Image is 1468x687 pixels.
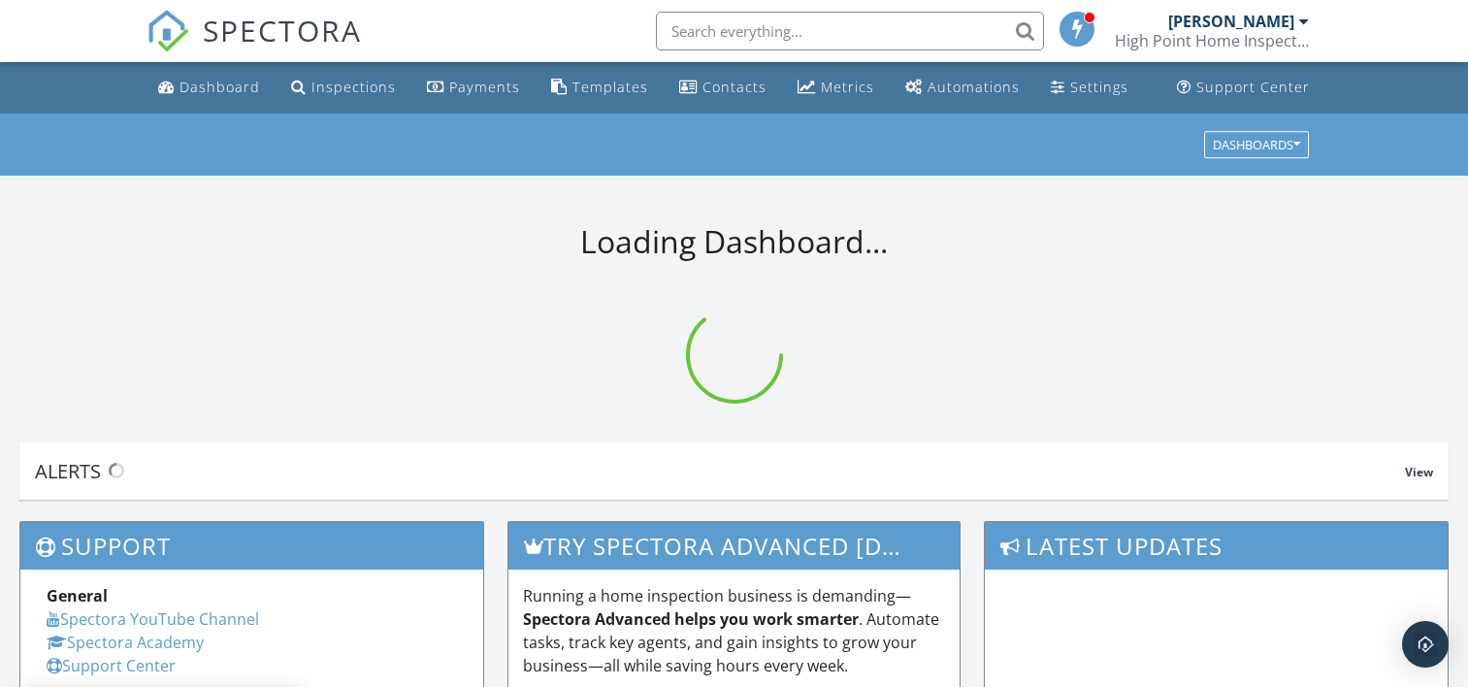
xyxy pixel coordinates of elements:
a: Support Center [47,655,176,676]
div: Contacts [702,78,767,96]
span: View [1405,464,1433,480]
div: Settings [1070,78,1128,96]
div: Open Intercom Messenger [1402,621,1449,668]
a: Settings [1043,70,1136,106]
div: [PERSON_NAME] [1168,12,1294,31]
a: Spectora Academy [47,632,204,653]
div: Support Center [1196,78,1310,96]
a: Automations (Basic) [897,70,1028,106]
div: Templates [572,78,648,96]
strong: General [47,585,108,606]
a: Inspections [283,70,404,106]
a: Dashboard [150,70,268,106]
div: Dashboards [1213,138,1300,151]
div: Dashboard [179,78,260,96]
strong: Spectora Advanced helps you work smarter [523,608,859,630]
a: Support Center [1169,70,1318,106]
a: Templates [543,70,656,106]
a: Payments [419,70,528,106]
div: High Point Home Inspections, Inc. [1115,31,1309,50]
div: Alerts [35,458,1405,484]
button: Dashboards [1204,131,1309,158]
a: Spectora YouTube Channel [47,608,259,630]
h3: Try spectora advanced [DATE] [508,522,960,570]
div: Automations [928,78,1020,96]
input: Search everything... [656,12,1044,50]
p: Running a home inspection business is demanding— . Automate tasks, track key agents, and gain ins... [523,584,945,677]
a: Contacts [671,70,774,106]
a: Metrics [790,70,882,106]
img: The Best Home Inspection Software - Spectora [147,10,189,52]
div: Inspections [311,78,396,96]
span: SPECTORA [203,10,362,50]
h3: Latest Updates [985,522,1448,570]
h3: Support [20,522,483,570]
a: SPECTORA [147,26,362,67]
div: Metrics [821,78,874,96]
div: Payments [449,78,520,96]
